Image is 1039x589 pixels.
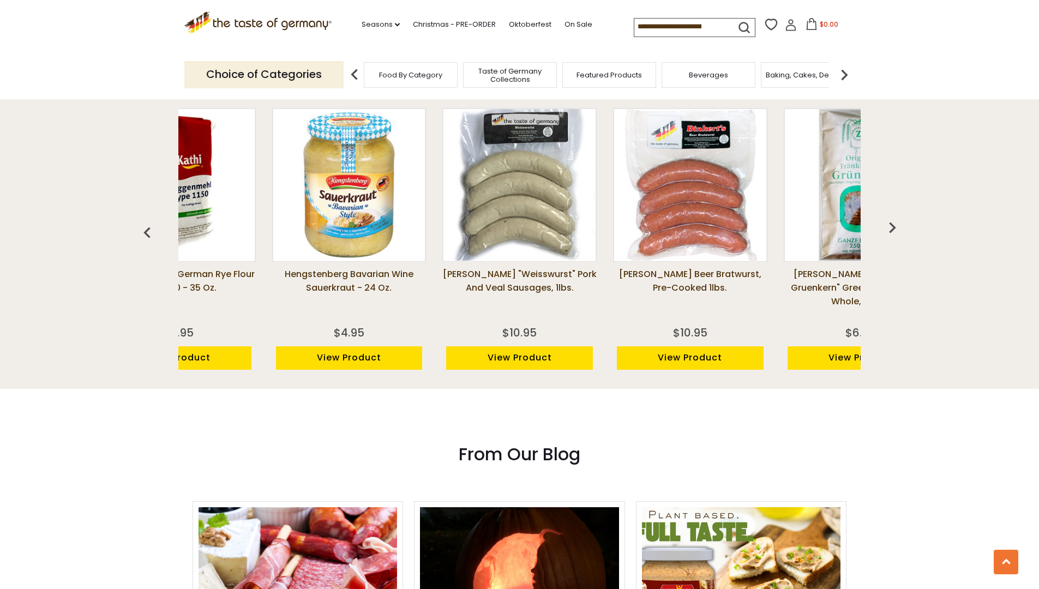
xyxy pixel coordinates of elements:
[564,19,592,31] a: On Sale
[273,109,425,261] img: Hengstenberg Bavarian Wine Sauerkraut - 24 oz.
[766,71,850,79] a: Baking, Cakes, Desserts
[136,222,158,244] img: previous arrow
[276,346,423,370] a: View Product
[833,64,855,86] img: next arrow
[820,20,838,29] span: $0.00
[785,109,936,261] img: Zimmermann-Muehle
[101,267,256,322] a: [PERSON_NAME] German Rye Flour Type 1150 - 35 oz.
[509,19,551,31] a: Oktoberfest
[413,19,496,31] a: Christmas - PRE-ORDER
[673,324,707,341] div: $10.95
[193,443,847,465] h3: From Our Blog
[784,267,938,322] a: [PERSON_NAME] "Fraenkischer Gruenkern" Green Spelt Kernels, Whole, 8.8 oz
[103,109,254,261] img: Kathi German Rye Flour Type 1150 - 35 oz.
[379,71,442,79] a: Food By Category
[576,71,642,79] a: Featured Products
[689,71,728,79] a: Beverages
[845,324,876,341] div: $6.95
[444,109,596,261] img: Binkert's
[502,324,537,341] div: $10.95
[799,18,845,34] button: $0.00
[613,267,767,322] a: [PERSON_NAME] Beer Bratwurst, Pre-Cooked 1lbs.
[617,346,764,370] a: View Product
[184,61,344,88] p: Choice of Categories
[164,324,194,341] div: $3.95
[334,324,364,341] div: $4.95
[442,267,597,322] a: [PERSON_NAME] "Weisswurst" Pork and Veal Sausages, 1lbs.
[105,346,252,370] a: View Product
[466,67,554,83] a: Taste of Germany Collections
[614,109,766,261] img: Binkert's Beer Bratwurst, Pre-Cooked 1lbs.
[362,19,400,31] a: Seasons
[788,346,934,370] a: View Product
[344,64,365,86] img: previous arrow
[272,267,427,322] a: Hengstenberg Bavarian Wine Sauerkraut - 24 oz.
[881,217,903,238] img: previous arrow
[446,346,593,370] a: View Product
